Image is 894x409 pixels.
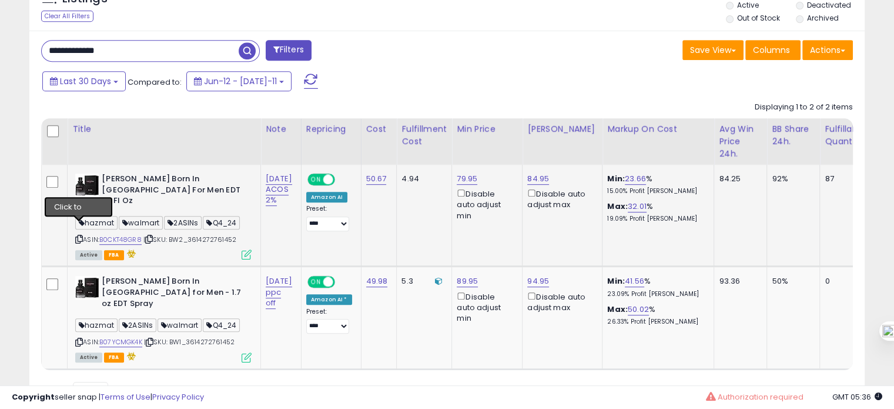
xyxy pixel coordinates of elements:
[203,216,240,230] span: Q4_24
[719,276,758,287] div: 93.36
[102,276,245,312] b: [PERSON_NAME] Born In [GEOGRAPHIC_DATA] for Men - 1.7 oz EDT Spray
[75,174,252,258] div: ASIN:
[75,318,118,332] span: hazmat
[75,174,99,197] img: 41FkmtuoQnL._SL40_.jpg
[401,174,443,184] div: 4.94
[60,75,111,87] span: Last 30 Days
[607,304,705,326] div: %
[772,123,815,148] div: BB Share 24h.
[306,123,356,135] div: Repricing
[607,275,625,287] b: Min:
[607,276,705,298] div: %
[158,318,202,332] span: walmart
[457,173,477,185] a: 79.95
[12,391,55,403] strong: Copyright
[737,13,780,23] label: Out of Stock
[366,275,388,287] a: 49.98
[366,123,392,135] div: Cost
[128,77,182,88] span: Compared to:
[306,308,352,334] div: Preset:
[186,71,292,91] button: Jun-12 - [DATE]-11
[152,391,204,403] a: Privacy Policy
[333,277,352,287] span: OFF
[825,276,861,287] div: 0
[41,11,93,22] div: Clear All Filters
[102,174,245,210] b: [PERSON_NAME] Born In [GEOGRAPHIC_DATA] For Men EDT 1.7 Fl Oz
[527,123,597,135] div: [PERSON_NAME]
[745,40,801,60] button: Columns
[457,123,517,135] div: Min Price
[75,276,252,361] div: ASIN:
[309,175,323,185] span: ON
[607,174,705,195] div: %
[607,290,705,298] p: 23.09% Profit [PERSON_NAME]
[825,123,865,148] div: Fulfillable Quantity
[104,353,124,363] span: FBA
[99,337,142,347] a: B07YCMGK4K
[527,275,549,287] a: 94.95
[772,174,811,184] div: 92%
[75,250,102,260] span: All listings currently available for purchase on Amazon
[607,318,705,326] p: 26.33% Profit [PERSON_NAME]
[401,276,443,287] div: 5.3
[527,290,593,313] div: Disable auto adjust max
[306,294,352,305] div: Amazon AI *
[72,123,256,135] div: Title
[119,318,156,332] span: 2ASINs
[753,44,790,56] span: Columns
[607,173,625,184] b: Min:
[625,275,644,287] a: 41.56
[527,173,549,185] a: 84.95
[101,391,150,403] a: Terms of Use
[772,276,811,287] div: 50%
[806,13,838,23] label: Archived
[306,205,352,231] div: Preset:
[75,216,118,230] span: hazmat
[607,201,705,223] div: %
[607,201,628,212] b: Max:
[266,123,296,135] div: Note
[401,123,447,148] div: Fulfillment Cost
[625,173,646,185] a: 23.66
[203,318,240,332] span: Q4_24
[719,174,758,184] div: 84.25
[119,216,163,230] span: walmart
[12,392,204,403] div: seller snap | |
[457,290,513,324] div: Disable auto adjust min
[306,192,347,202] div: Amazon AI
[104,250,124,260] span: FBA
[832,391,882,403] span: 2025-08-11 05:36 GMT
[607,187,705,195] p: 15.00% Profit [PERSON_NAME]
[457,275,478,287] a: 89.95
[607,304,628,315] b: Max:
[333,175,352,185] span: OFF
[124,352,136,360] i: hazardous material
[75,276,99,300] img: 41q+YBVQC5L._SL40_.jpg
[527,187,593,210] div: Disable auto adjust max
[719,123,762,160] div: Avg Win Price 24h.
[755,102,853,113] div: Displaying 1 to 2 of 2 items
[682,40,744,60] button: Save View
[802,40,853,60] button: Actions
[266,275,292,308] a: [DATE] ppc off
[457,187,513,221] div: Disable auto adjust min
[628,304,649,315] a: 50.02
[204,75,277,87] span: Jun-12 - [DATE]-11
[143,235,236,244] span: | SKU: BW2_3614272761452
[825,174,861,184] div: 87
[124,250,136,258] i: hazardous material
[607,215,705,223] p: 19.09% Profit [PERSON_NAME]
[144,337,235,347] span: | SKU: BW1_3614272761452
[309,277,323,287] span: ON
[99,235,142,245] a: B0CKT48GR8
[266,40,312,61] button: Filters
[164,216,202,230] span: 2ASINs
[602,118,714,165] th: The percentage added to the cost of goods (COGS) that forms the calculator for Min & Max prices.
[42,71,126,91] button: Last 30 Days
[628,201,647,212] a: 32.01
[75,353,102,363] span: All listings currently available for purchase on Amazon
[366,173,387,185] a: 50.67
[607,123,709,135] div: Markup on Cost
[266,173,292,206] a: [DATE] ACOS 2%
